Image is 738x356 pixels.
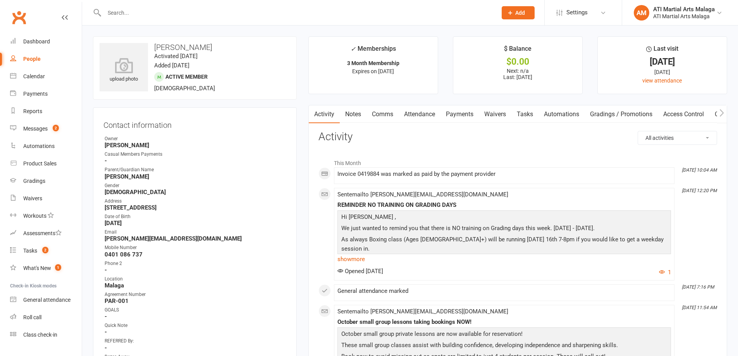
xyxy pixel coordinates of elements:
[53,125,59,131] span: 2
[105,260,286,267] div: Phone 2
[23,38,50,45] div: Dashboard
[318,131,717,143] h3: Activity
[682,188,717,193] i: [DATE] 12:20 PM
[653,6,715,13] div: ATI Martial Arts Malaga
[337,288,671,294] div: General attendance marked
[23,314,41,320] div: Roll call
[502,6,535,19] button: Add
[337,319,671,325] div: October small group lessons taking bookings NOW!
[538,105,585,123] a: Automations
[339,329,669,341] p: October small group private lessons are now available for reservation!
[10,260,82,277] a: What's New1
[10,326,82,344] a: Class kiosk mode
[105,204,286,211] strong: [STREET_ADDRESS]
[10,33,82,50] a: Dashboard
[337,254,671,265] a: show more
[318,155,717,167] li: This Month
[682,284,714,290] i: [DATE] 7:16 PM
[339,341,669,352] p: These small group classes assist with building confidence, developing independence and sharpening...
[10,291,82,309] a: General attendance kiosk mode
[585,105,658,123] a: Gradings / Promotions
[23,143,55,149] div: Automations
[10,155,82,172] a: Product Sales
[105,198,286,205] div: Address
[23,230,62,236] div: Assessments
[10,207,82,225] a: Workouts
[105,151,286,158] div: Casual Members Payments
[682,167,717,173] i: [DATE] 10:04 AM
[105,220,286,227] strong: [DATE]
[479,105,511,123] a: Waivers
[339,212,669,224] p: Hi [PERSON_NAME] ,
[105,267,286,273] strong: -
[105,313,286,320] strong: -
[337,171,671,177] div: Invoice 0419884 was marked as paid by the payment provider
[23,178,45,184] div: Gradings
[642,77,682,84] a: view attendance
[105,173,286,180] strong: [PERSON_NAME]
[105,344,286,351] strong: -
[10,172,82,190] a: Gradings
[23,160,57,167] div: Product Sales
[605,58,720,66] div: [DATE]
[351,45,356,53] i: ✓
[337,191,508,198] span: Sent email to [PERSON_NAME][EMAIL_ADDRESS][DOMAIN_NAME]
[566,4,588,21] span: Settings
[337,308,508,315] span: Sent email to [PERSON_NAME][EMAIL_ADDRESS][DOMAIN_NAME]
[10,85,82,103] a: Payments
[42,247,48,253] span: 2
[658,105,709,123] a: Access Control
[23,56,41,62] div: People
[366,105,399,123] a: Comms
[460,58,575,66] div: $0.00
[105,322,286,329] div: Quick Note
[460,68,575,80] p: Next: n/a Last: [DATE]
[337,202,671,208] div: REMINDER NO TRAINING ON GRADING DAYS
[23,91,48,97] div: Payments
[10,120,82,138] a: Messages 2
[10,190,82,207] a: Waivers
[23,108,42,114] div: Reports
[634,5,649,21] div: AM
[339,224,669,235] p: We just wanted to remind you that there is NO training on Grading days this week. [DATE] - [DATE].
[105,251,286,258] strong: 0401 086 737
[440,105,479,123] a: Payments
[10,242,82,260] a: Tasks 2
[399,105,440,123] a: Attendance
[165,74,208,80] span: Active member
[154,85,215,92] span: [DEMOGRAPHIC_DATA]
[105,328,286,335] strong: -
[23,265,51,271] div: What's New
[309,105,340,123] a: Activity
[105,275,286,283] div: Location
[23,297,71,303] div: General attendance
[646,44,678,58] div: Last visit
[682,305,717,310] i: [DATE] 11:54 AM
[105,282,286,289] strong: Malaga
[103,118,286,129] h3: Contact information
[55,264,61,271] span: 1
[105,189,286,196] strong: [DEMOGRAPHIC_DATA]
[105,229,286,236] div: Email
[340,105,366,123] a: Notes
[10,50,82,68] a: People
[10,309,82,326] a: Roll call
[105,157,286,164] strong: -
[352,68,394,74] span: Expires on [DATE]
[605,68,720,76] div: [DATE]
[23,213,46,219] div: Workouts
[339,235,669,255] p: As always Boxing class (Ages [DEMOGRAPHIC_DATA]+) will be running [DATE] 16th 7-8pm if you would ...
[23,195,42,201] div: Waivers
[105,244,286,251] div: Mobile Number
[105,235,286,242] strong: [PERSON_NAME][EMAIL_ADDRESS][DOMAIN_NAME]
[10,225,82,242] a: Assessments
[105,135,286,143] div: Owner
[105,213,286,220] div: Date of Birth
[653,13,715,20] div: ATI Martial Arts Malaga
[23,248,37,254] div: Tasks
[659,268,671,277] button: 1
[23,73,45,79] div: Calendar
[105,291,286,298] div: Agreement Number
[10,138,82,155] a: Automations
[105,182,286,189] div: Gender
